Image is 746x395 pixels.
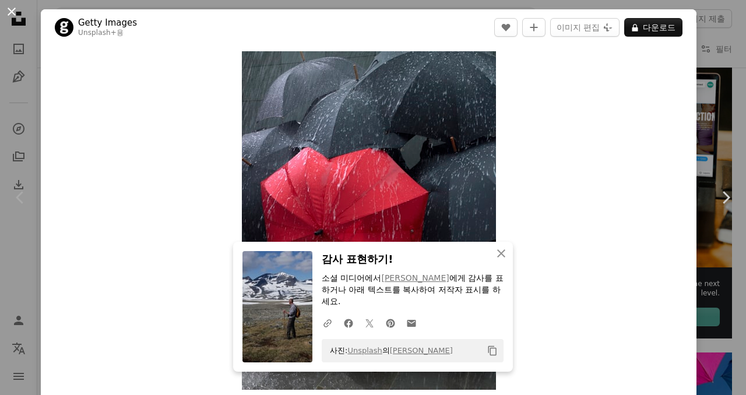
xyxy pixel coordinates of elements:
div: 용 [78,29,137,38]
a: Facebook에 공유 [338,311,359,334]
button: 이미지 편집 [550,18,620,37]
a: [PERSON_NAME] [390,346,453,355]
button: 다운로드 [624,18,682,37]
a: Getty Images [78,17,137,29]
a: Unsplash [347,346,382,355]
button: 이 이미지 확대 [242,51,496,390]
span: 사진: 의 [324,341,453,360]
a: 다음 [705,142,746,253]
button: 컬렉션에 추가 [522,18,546,37]
img: 빗속에서 우산을 들고 있는 한 무리의 사람들 [242,51,496,390]
button: 클립보드에 복사하기 [483,341,502,361]
a: [PERSON_NAME] [381,273,449,283]
a: Pinterest에 공유 [380,311,401,334]
a: Twitter에 공유 [359,311,380,334]
a: Unsplash+ [78,29,117,37]
p: 소셜 미디어에서 에게 감사를 표하거나 아래 텍스트를 복사하여 저작자 표시를 하세요. [322,273,504,308]
img: Getty Images의 프로필로 이동 [55,18,73,37]
a: 이메일로 공유에 공유 [401,311,422,334]
button: 좋아요 [494,18,518,37]
h3: 감사 표현하기! [322,251,504,268]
